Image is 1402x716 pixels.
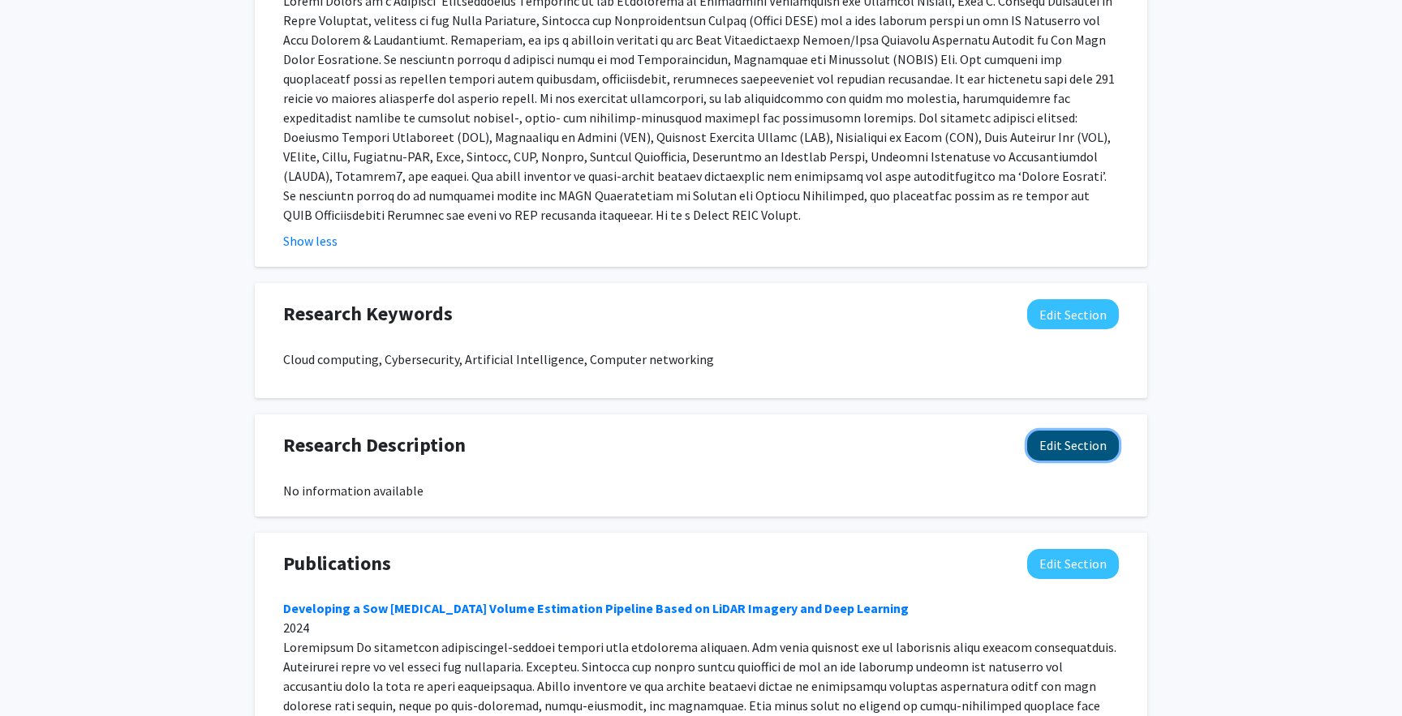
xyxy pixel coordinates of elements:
[283,431,466,460] span: Research Description
[1027,431,1119,461] button: Edit Research Description
[283,299,453,328] span: Research Keywords
[283,481,1119,500] div: No information available
[1027,299,1119,329] button: Edit Research Keywords
[283,349,1119,369] p: Cloud computing, Cybersecurity, Artificial Intelligence, Computer networking
[283,600,909,616] a: Developing a Sow [MEDICAL_DATA] Volume Estimation Pipeline Based on LiDAR Imagery and Deep Learning
[283,549,391,578] span: Publications
[1027,549,1119,579] button: Edit Publications
[12,643,69,704] iframe: Chat
[283,231,338,251] button: Show less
